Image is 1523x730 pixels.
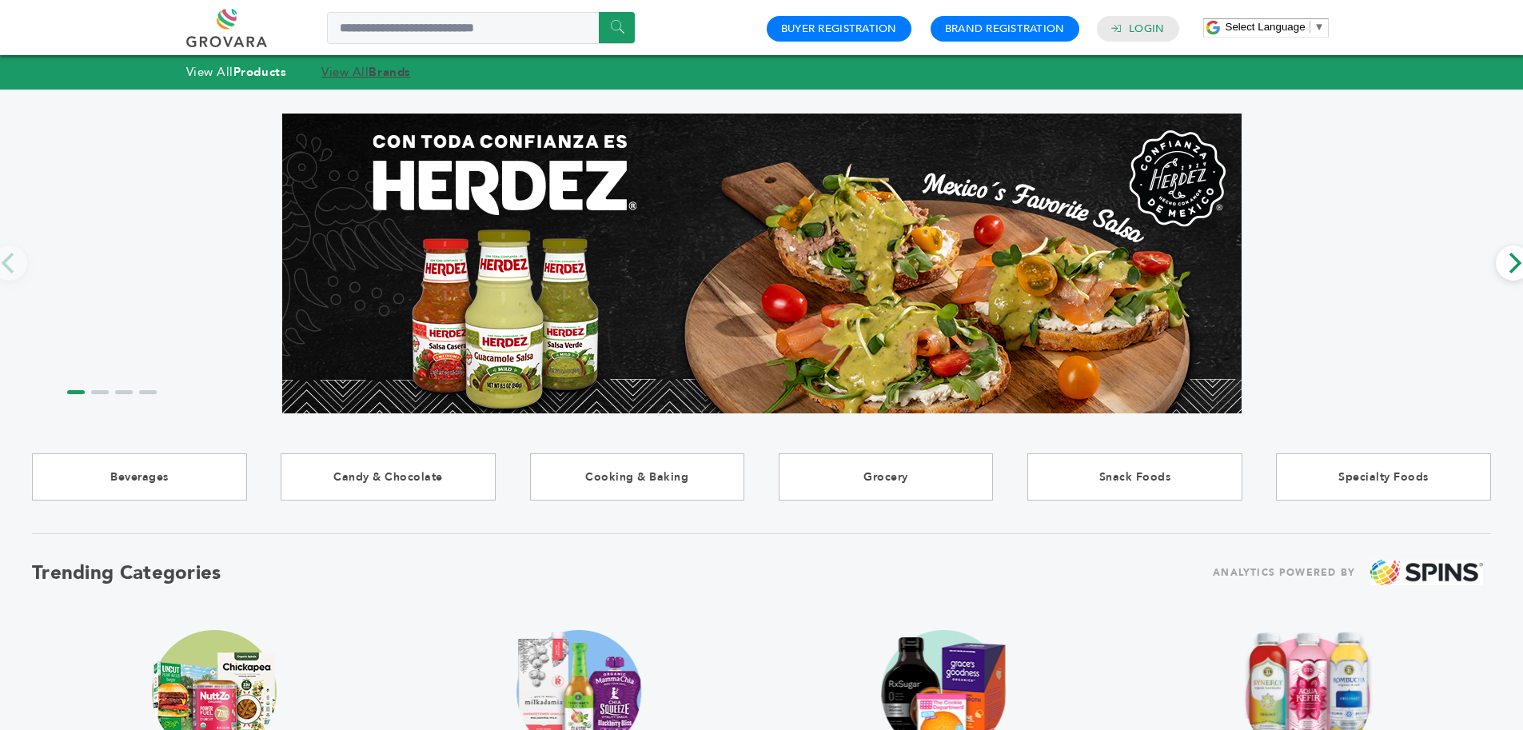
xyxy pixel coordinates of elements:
[1226,21,1325,33] a: Select Language​
[321,64,411,80] a: View AllBrands
[282,114,1242,413] img: Marketplace Top Banner 1
[186,64,287,80] a: View AllProducts
[91,390,109,394] li: Page dot 2
[779,453,994,501] a: Grocery
[139,390,157,394] li: Page dot 4
[781,22,897,36] a: Buyer Registration
[1276,453,1491,501] a: Specialty Foods
[369,64,410,80] strong: Brands
[233,64,286,80] strong: Products
[530,453,745,501] a: Cooking & Baking
[32,560,221,586] h2: Trending Categories
[1314,21,1325,33] span: ▼
[1027,453,1242,501] a: Snack Foods
[1370,560,1483,586] img: spins.png
[1213,563,1355,583] span: ANALYTICS POWERED BY
[281,453,496,501] a: Candy & Chocolate
[945,22,1065,36] a: Brand Registration
[115,390,133,394] li: Page dot 3
[327,12,635,44] input: Search a product or brand...
[1129,22,1164,36] a: Login
[32,453,247,501] a: Beverages
[1310,21,1310,33] span: ​
[67,390,85,394] li: Page dot 1
[1226,21,1306,33] span: Select Language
